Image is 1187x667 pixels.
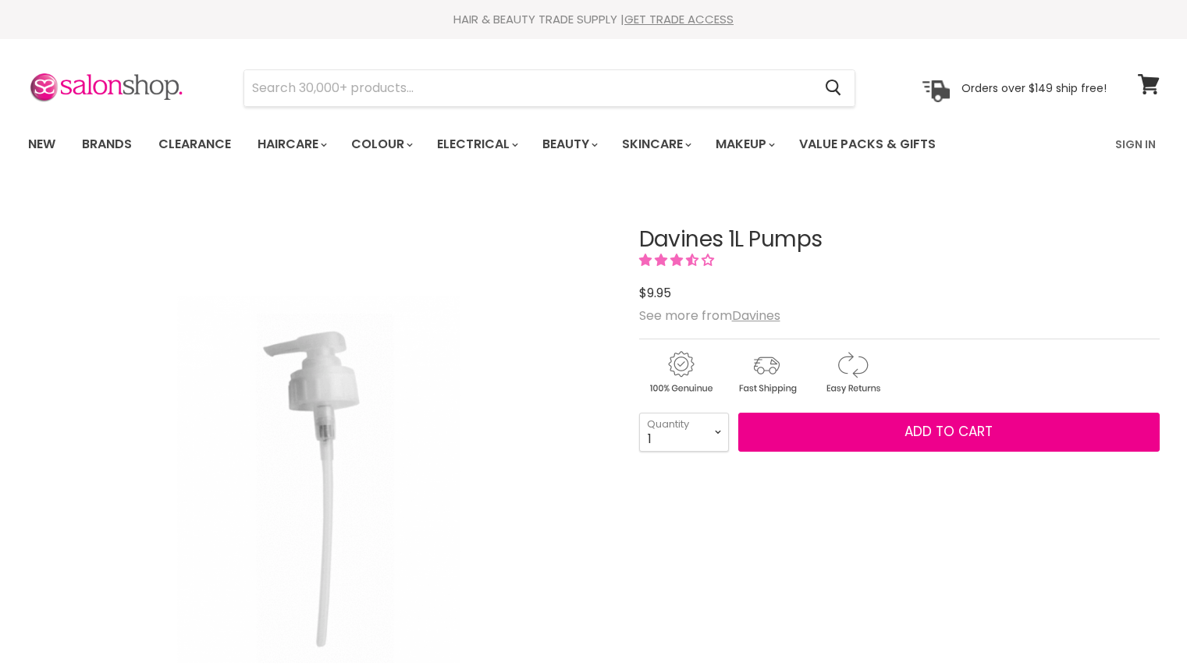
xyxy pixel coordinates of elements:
[639,349,722,396] img: genuine.gif
[136,296,503,663] img: Davines 1L Pumps
[639,228,1160,252] h1: Davines 1L Pumps
[704,128,784,161] a: Makeup
[246,128,336,161] a: Haircare
[725,349,808,396] img: shipping.gif
[1106,128,1165,161] a: Sign In
[425,128,528,161] a: Electrical
[70,128,144,161] a: Brands
[787,128,947,161] a: Value Packs & Gifts
[531,128,607,161] a: Beauty
[16,128,67,161] a: New
[639,307,780,325] span: See more from
[639,413,729,452] select: Quantity
[961,80,1107,94] p: Orders over $149 ship free!
[244,70,813,106] input: Search
[639,284,671,302] span: $9.95
[738,413,1160,452] button: Add to cart
[147,128,243,161] a: Clearance
[813,70,855,106] button: Search
[243,69,855,107] form: Product
[624,11,734,27] a: GET TRADE ACCESS
[16,122,1027,167] ul: Main menu
[9,12,1179,27] div: HAIR & BEAUTY TRADE SUPPLY |
[9,122,1179,167] nav: Main
[339,128,422,161] a: Colour
[811,349,894,396] img: returns.gif
[732,307,780,325] a: Davines
[904,422,993,441] span: Add to cart
[639,251,717,269] span: 3.67 stars
[610,128,701,161] a: Skincare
